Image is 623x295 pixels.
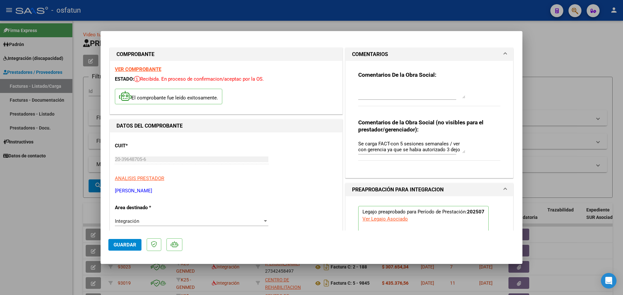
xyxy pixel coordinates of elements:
h1: PREAPROBACIÓN PARA INTEGRACION [352,186,444,194]
span: Recibida. En proceso de confirmacion/aceptac por la OS. [134,76,264,82]
strong: DATOS DEL COMPROBANTE [116,123,183,129]
strong: 202507 [467,209,484,215]
p: [PERSON_NAME] [115,187,337,195]
span: ESTADO: [115,76,134,82]
p: Area destinado * [115,204,182,211]
div: Ver Legajo Asociado [362,215,408,222]
div: Open Intercom Messenger [601,273,617,289]
mat-expansion-panel-header: PREAPROBACIÓN PARA INTEGRACION [346,183,513,196]
strong: Comentarios de la Obra Social (no visibles para el prestador/gerenciador): [358,119,483,133]
span: 27581233332 [374,230,406,236]
strong: COMPROBANTE [116,51,154,57]
span: Integración [115,218,139,224]
strong: Comentarios De la Obra Social: [358,72,436,78]
a: VER COMPROBANTE [115,66,161,72]
p: CUIT [115,142,182,150]
p: El comprobante fue leído exitosamente. [115,89,222,105]
div: COMENTARIOS [346,61,513,178]
span: ANALISIS PRESTADOR [115,176,164,181]
p: Legajo preaprobado para Período de Prestación: [358,206,489,292]
span: Guardar [114,242,136,248]
h1: COMENTARIOS [352,51,388,58]
button: Guardar [108,239,141,251]
span: CUIL: Nombre y Apellido: Período Desde: Período Hasta: Admite Dependencia: [362,230,480,272]
mat-expansion-panel-header: COMENTARIOS [346,48,513,61]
